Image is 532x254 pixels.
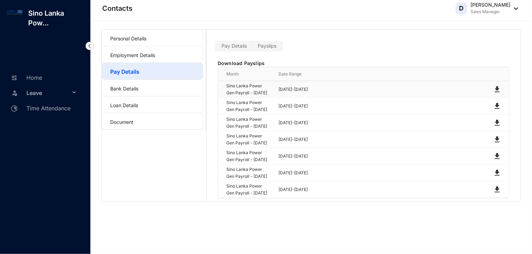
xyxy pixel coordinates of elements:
img: nav-icon-left.19a07721e4dec06a274f6d07517f07b7.svg [86,42,94,50]
p: Sino Lanka Power Gen Payroll - [DATE] [226,99,270,113]
a: Document [110,119,134,125]
img: download-black.71b825375326cd126c6e7206129a6cc1.svg [493,169,501,177]
img: download-black.71b825375326cd126c6e7206129a6cc1.svg [493,185,501,194]
a: Time Attendance [9,105,71,112]
img: time-attendance-unselected.8aad090b53826881fffb.svg [11,105,17,112]
p: Sino Lanka Power Gen Payroll - [DATE] [226,133,270,146]
span: Leave [26,86,70,100]
p: [DATE] - [DATE] [279,169,485,176]
p: [DATE] - [DATE] [279,103,485,110]
img: dropdown-black.8e83cc76930a90b1a4fdb6d089b7bf3a.svg [510,7,518,10]
p: [PERSON_NAME] [470,1,510,8]
span: Payslips [258,43,276,49]
p: Sino Lanka Power Gen Payroll - [DATE] [226,149,270,163]
li: Home [6,70,82,85]
p: Contacts [102,3,132,13]
a: Loan Details [110,102,138,108]
p: [DATE] - [DATE] [279,136,485,143]
span: D [459,5,464,11]
th: Date Range [270,67,485,81]
p: [DATE] - [DATE] [279,186,485,193]
a: Employment Details [110,52,155,58]
a: Bank Details [110,86,138,92]
a: Pay Details [110,68,139,75]
p: Sales Manager [470,8,510,15]
img: download-black.71b825375326cd126c6e7206129a6cc1.svg [493,119,501,127]
p: [DATE] - [DATE] [279,119,485,126]
p: Sino Lanka Power Gen Payroll - [DATE] [226,166,270,180]
img: leave-unselected.2934df6273408c3f84d9.svg [11,89,18,96]
p: Sino Lanka Power Gen Payroll - [DATE] [226,183,270,197]
img: log [7,8,23,16]
img: download-black.71b825375326cd126c6e7206129a6cc1.svg [493,102,501,110]
img: home-unselected.a29eae3204392db15eaf.svg [11,75,17,81]
p: Sino Lanka Pow... [23,8,90,28]
th: Month [218,67,270,81]
span: Pay Details [221,43,247,49]
a: Personal Details [110,35,146,41]
p: [DATE] - [DATE] [279,86,485,93]
p: [DATE] - [DATE] [279,153,485,160]
p: Sino Lanka Power Gen Payroll - [DATE] [226,116,270,130]
li: Time Attendance [6,100,82,116]
a: Home [9,74,42,81]
img: download-black.71b825375326cd126c6e7206129a6cc1.svg [493,85,501,94]
p: Sino Lanka Power Gen Payroll - [DATE] [226,82,270,96]
img: download-black.71b825375326cd126c6e7206129a6cc1.svg [493,152,501,160]
img: download-black.71b825375326cd126c6e7206129a6cc1.svg [493,135,501,144]
p: Download Payslips [218,60,509,67]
